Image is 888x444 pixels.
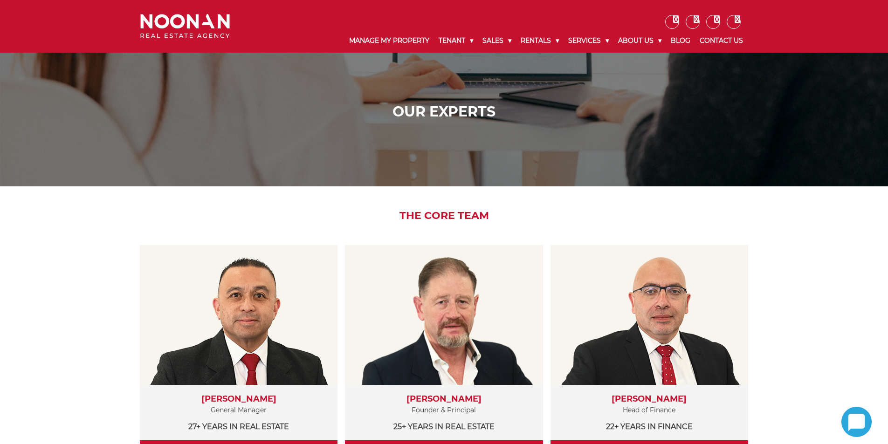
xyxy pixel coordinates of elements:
p: Founder & Principal [354,404,533,416]
p: General Manager [149,404,328,416]
p: 25+ years in Real Estate [354,421,533,432]
p: Head of Finance [560,404,739,416]
a: Manage My Property [344,29,434,53]
a: Services [564,29,613,53]
h3: [PERSON_NAME] [354,394,533,404]
p: 27+ years in Real Estate [149,421,328,432]
a: Blog [666,29,695,53]
a: About Us [613,29,666,53]
p: 22+ years in Finance [560,421,739,432]
h1: Our Experts [143,103,745,120]
h3: [PERSON_NAME] [149,394,328,404]
a: Rentals [516,29,564,53]
img: Noonan Real Estate Agency [140,14,230,39]
a: Tenant [434,29,478,53]
h2: The Core Team [133,210,755,222]
a: Sales [478,29,516,53]
a: Contact Us [695,29,748,53]
h3: [PERSON_NAME] [560,394,739,404]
